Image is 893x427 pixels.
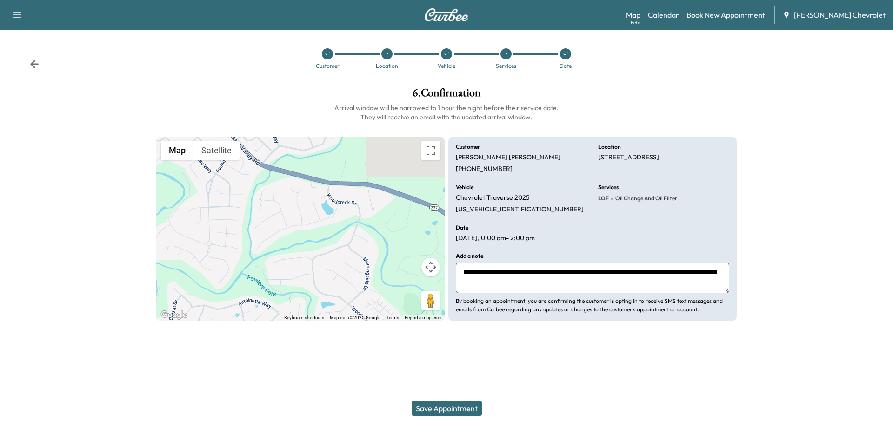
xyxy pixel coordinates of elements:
[609,194,613,203] span: -
[421,258,440,276] button: Map camera controls
[598,184,619,190] h6: Services
[456,297,729,314] p: By booking an appointment, you are confirming the customer is opting in to receive SMS text messa...
[412,401,482,416] button: Save Appointment
[193,141,240,160] button: Show satellite imagery
[560,63,572,69] div: Date
[613,195,677,202] span: Oil Change and Oil Filter
[330,315,380,320] span: Map data ©2025 Google
[456,165,513,173] p: [PHONE_NUMBER]
[631,19,640,26] div: Beta
[598,153,659,162] p: [STREET_ADDRESS]
[456,234,535,243] p: [DATE] , 10:00 am - 2:00 pm
[686,9,765,20] a: Book New Appointment
[376,63,398,69] div: Location
[456,144,480,150] h6: Customer
[386,315,399,320] a: Terms (opens in new tab)
[30,59,39,69] div: Back
[159,309,189,321] a: Open this area in Google Maps (opens a new window)
[456,253,483,259] h6: Add a note
[161,141,193,160] button: Show street map
[456,194,530,202] p: Chevrolet Traverse 2025
[648,9,679,20] a: Calendar
[626,9,640,20] a: MapBeta
[156,87,737,103] h1: 6 . Confirmation
[598,144,621,150] h6: Location
[456,153,560,162] p: [PERSON_NAME] [PERSON_NAME]
[794,9,886,20] span: [PERSON_NAME] Chevrolet
[496,63,516,69] div: Services
[438,63,455,69] div: Vehicle
[421,291,440,310] button: Drag Pegman onto the map to open Street View
[284,315,324,321] button: Keyboard shortcuts
[421,141,440,160] button: Toggle fullscreen view
[405,315,442,320] a: Report a map error
[598,195,609,202] span: LOF
[456,205,584,214] p: [US_VEHICLE_IDENTIFICATION_NUMBER]
[156,103,737,122] h6: Arrival window will be narrowed to 1 hour the night before their service date. They will receive ...
[159,309,189,321] img: Google
[424,8,469,21] img: Curbee Logo
[316,63,340,69] div: Customer
[456,225,468,230] h6: Date
[456,184,473,190] h6: Vehicle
